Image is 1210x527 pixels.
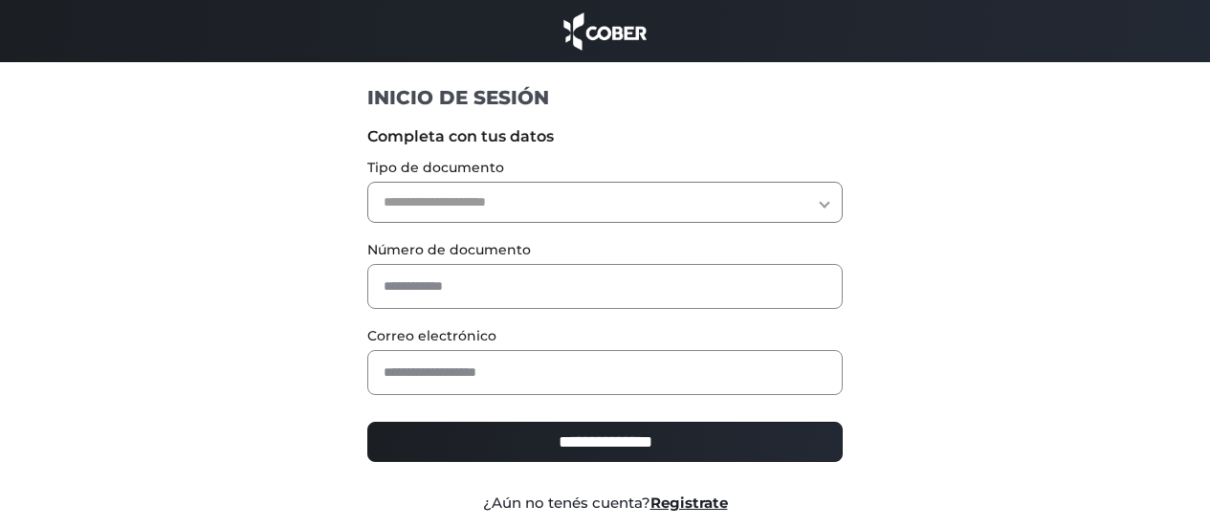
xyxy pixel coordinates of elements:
[367,85,843,110] h1: INICIO DE SESIÓN
[650,494,728,512] a: Registrate
[367,158,843,178] label: Tipo de documento
[367,240,843,260] label: Número de documento
[367,125,843,148] label: Completa con tus datos
[559,10,652,53] img: cober_marca.png
[353,493,857,515] div: ¿Aún no tenés cuenta?
[367,326,843,346] label: Correo electrónico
